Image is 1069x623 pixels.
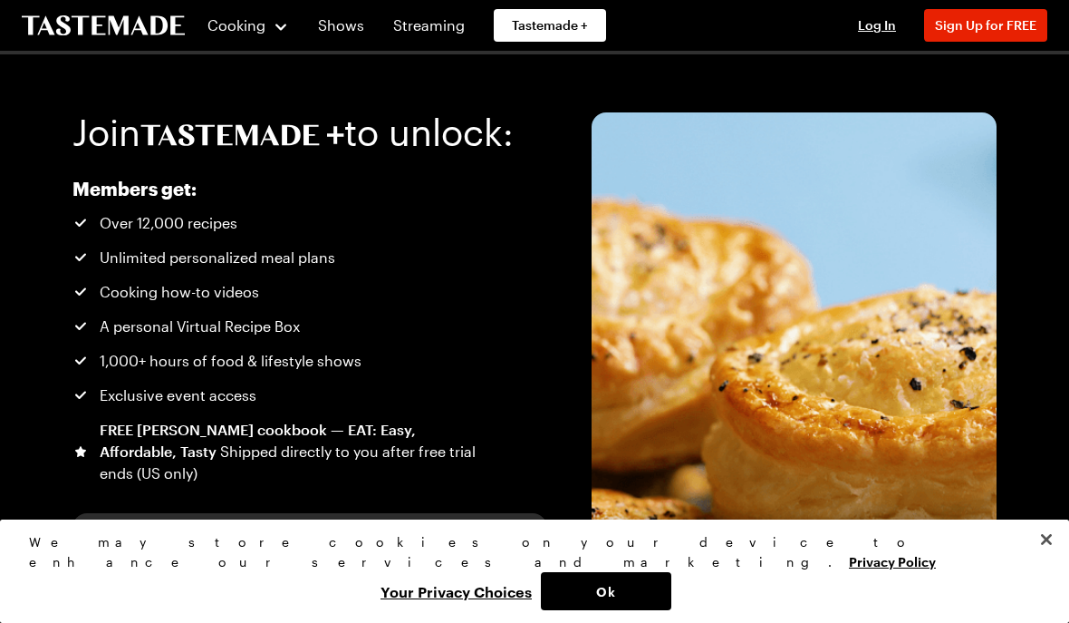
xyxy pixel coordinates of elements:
h1: Join to unlock: [72,112,514,152]
div: Privacy [29,532,1025,610]
button: Cooking [207,4,289,47]
span: Shipped directly to you after free trial ends (US only) [100,443,476,482]
button: Close [1026,520,1066,560]
button: Ok [541,572,671,610]
a: Tastemade + [494,9,606,42]
span: Log In [858,17,896,33]
button: Log In [841,16,913,34]
span: 1,000+ hours of food & lifestyle shows [100,350,361,372]
a: More information about your privacy, opens in a new tab [849,552,936,569]
span: Cooking [207,16,265,34]
button: Sign Up for FREE [924,9,1047,42]
span: Unlimited personalized meal plans [100,247,335,268]
div: We may store cookies on your device to enhance our services and marketing. [29,532,1025,572]
span: Over 12,000 recipes [100,212,237,234]
span: Cooking how-to videos [100,281,259,303]
span: Exclusive event access [100,385,256,406]
span: Sign Up for FREE [935,17,1036,33]
button: Your Privacy Choices [371,572,541,610]
div: FREE [PERSON_NAME] cookbook — EAT: Easy, Affordable, Tasty [100,419,478,484]
h2: Members get: [72,178,478,200]
span: Tastemade + [512,16,588,34]
span: A personal Virtual Recipe Box [100,316,300,337]
a: To Tastemade Home Page [22,15,185,36]
ul: Tastemade+ Annual subscription benefits [72,212,478,484]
